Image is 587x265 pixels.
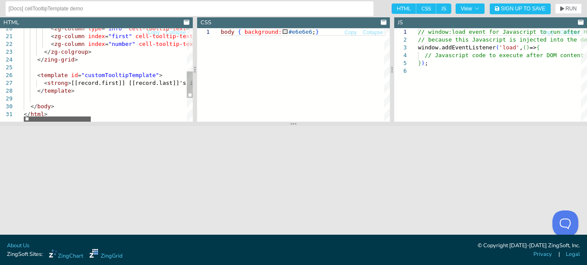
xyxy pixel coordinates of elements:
div: 2 [394,36,407,44]
iframe: Toggle Customer Support [552,210,578,236]
button: Collapse [165,29,186,37]
div: 3 [394,44,407,52]
button: Copy [344,29,357,37]
span: index [88,41,105,47]
span: index [88,33,105,39]
div: 1 [394,28,407,36]
span: ) [526,44,530,51]
span: Copy [542,30,554,35]
span: zg-column [54,41,84,47]
span: > [159,72,163,78]
div: checkbox-group [392,3,451,14]
span: Copy [147,30,160,35]
span: body [37,103,51,110]
span: < [51,33,54,39]
span: id [71,72,78,78]
span: Collapse [166,30,186,35]
span: strong [48,80,68,86]
span: body [221,29,234,35]
span: // Javascript code to execute after DOM content [425,52,584,58]
span: cell-tooltip-text [135,33,193,39]
span: window.addEventListener [418,44,496,51]
span: => [530,44,536,51]
span: template [41,72,68,78]
span: HTML [392,3,416,14]
span: < [37,72,41,78]
span: > [51,103,54,110]
div: 1 [197,28,210,36]
span: "first" [108,33,132,39]
span: Collapse [560,30,580,35]
a: ZingChart [49,249,83,260]
span: { [238,29,241,35]
span: </ [44,48,51,55]
button: Collapse [362,29,383,37]
input: Untitled Demo [9,2,370,16]
span: = [78,72,81,78]
span: Collapse [363,30,383,35]
span: > [88,48,92,55]
span: Copy [345,30,357,35]
span: </ [31,103,38,110]
span: = [105,41,108,47]
span: html [31,111,44,117]
span: | [558,250,560,259]
span: JS [436,3,451,14]
span: < [51,41,54,47]
a: Privacy [533,250,552,259]
span: zing-grid [44,56,74,63]
div: 6 [394,67,407,75]
span: > [74,56,78,63]
span: ; [312,29,316,35]
button: Copy [147,29,160,37]
span: ; [425,60,428,66]
div: 5 [394,59,407,67]
a: Legal [566,250,580,259]
span: // because this Javascript is injected into the do [418,36,587,43]
span: 'load' [499,44,520,51]
button: Sign Up to Save [490,3,551,14]
span: , [520,44,523,51]
span: View [461,6,479,11]
span: "number" [108,41,136,47]
span: </ [24,111,31,117]
span: } [316,29,319,35]
span: #e6e6e6 [288,29,312,35]
div: © Copyright [DATE]-[DATE] ZingSoft, Inc. [478,242,580,250]
button: RUN [555,3,582,14]
a: ZingGrid [89,249,122,260]
div: 4 [394,52,407,59]
span: ( [523,44,526,51]
span: > [44,111,48,117]
a: About Us [7,242,29,250]
span: Sign Up to Save [501,6,546,11]
span: < [44,80,48,86]
span: // window:load event for Javascript to run after H [418,29,587,35]
div: CSS [201,19,211,27]
span: [[record.first]] [[record.last]]'s id number is [[ [71,80,240,86]
button: Collapse [559,29,581,37]
span: </ [37,87,44,94]
span: background: [245,29,282,35]
span: ) [421,60,425,66]
span: </ [37,56,44,63]
span: ZingSoft Sites: [7,250,43,259]
span: = [105,33,108,39]
span: RUN [565,6,577,11]
span: zg-colgroup [51,48,88,55]
span: cell-tooltip-text [139,41,196,47]
span: zg-column [54,33,84,39]
span: } [418,60,421,66]
span: CSS [416,3,436,14]
span: "customTooltipTemplate" [81,72,159,78]
div: JS [398,19,403,27]
div: HTML [3,19,19,27]
span: > [71,87,75,94]
button: Copy [541,29,554,37]
span: ( [496,44,499,51]
button: View [456,3,485,14]
span: template [44,87,71,94]
span: > [68,80,71,86]
span: { [536,44,540,51]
